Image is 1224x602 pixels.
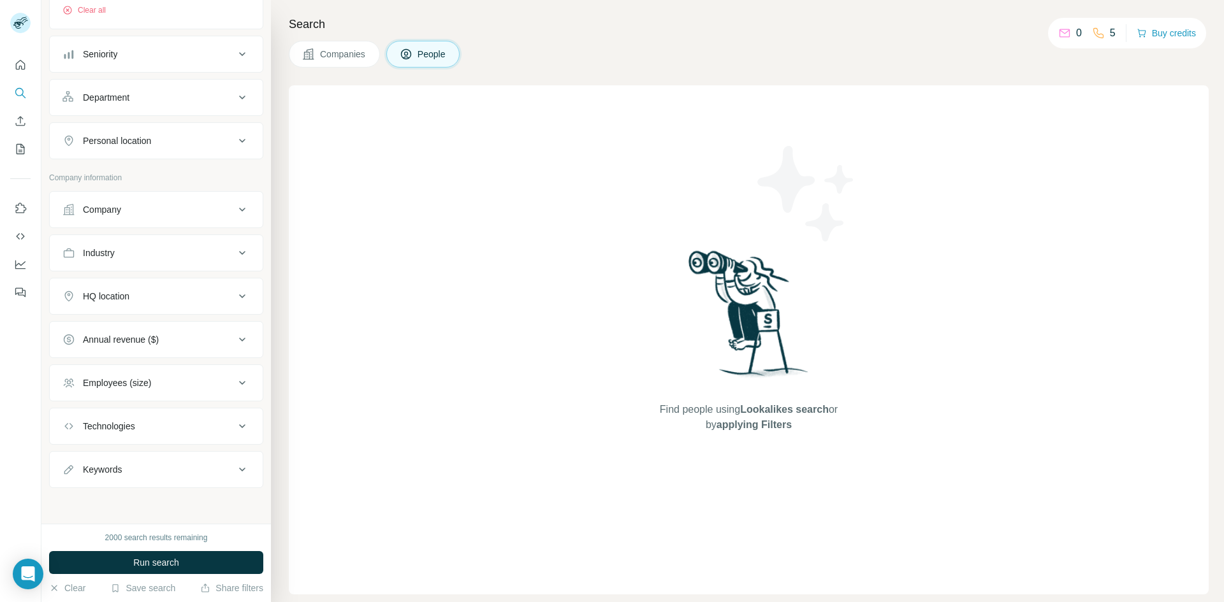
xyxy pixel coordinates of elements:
[49,172,263,183] p: Company information
[50,39,263,69] button: Seniority
[683,247,815,389] img: Surfe Illustration - Woman searching with binoculars
[10,54,31,76] button: Quick start
[83,91,129,104] div: Department
[740,404,829,415] span: Lookalikes search
[50,82,263,113] button: Department
[49,551,263,574] button: Run search
[50,324,263,355] button: Annual revenue ($)
[1076,25,1082,41] p: 0
[83,48,117,61] div: Seniority
[110,582,175,594] button: Save search
[289,15,1209,33] h4: Search
[717,419,792,430] span: applying Filters
[1110,25,1116,41] p: 5
[50,281,263,312] button: HQ location
[49,582,85,594] button: Clear
[646,402,850,433] span: Find people using or by
[13,559,43,589] div: Open Intercom Messenger
[320,48,367,61] span: Companies
[50,411,263,441] button: Technologies
[50,454,263,485] button: Keywords
[133,556,179,569] span: Run search
[10,82,31,104] button: Search
[749,136,864,251] img: Surfe Illustration - Stars
[10,253,31,276] button: Dashboard
[10,281,31,304] button: Feedback
[83,247,115,259] div: Industry
[83,376,151,389] div: Employees (size)
[50,368,263,398] button: Employees (size)
[1137,24,1196,42] button: Buy credits
[10,110,31,133] button: Enrich CSV
[418,48,447,61] span: People
[83,463,122,476] div: Keywords
[105,532,208,543] div: 2000 search results remaining
[83,134,151,147] div: Personal location
[83,290,129,303] div: HQ location
[10,197,31,220] button: Use Surfe on LinkedIn
[83,333,159,346] div: Annual revenue ($)
[10,138,31,161] button: My lists
[50,194,263,225] button: Company
[50,125,263,156] button: Personal location
[10,225,31,248] button: Use Surfe API
[200,582,263,594] button: Share filters
[83,203,121,216] div: Company
[62,4,106,16] button: Clear all
[83,420,135,433] div: Technologies
[50,238,263,268] button: Industry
